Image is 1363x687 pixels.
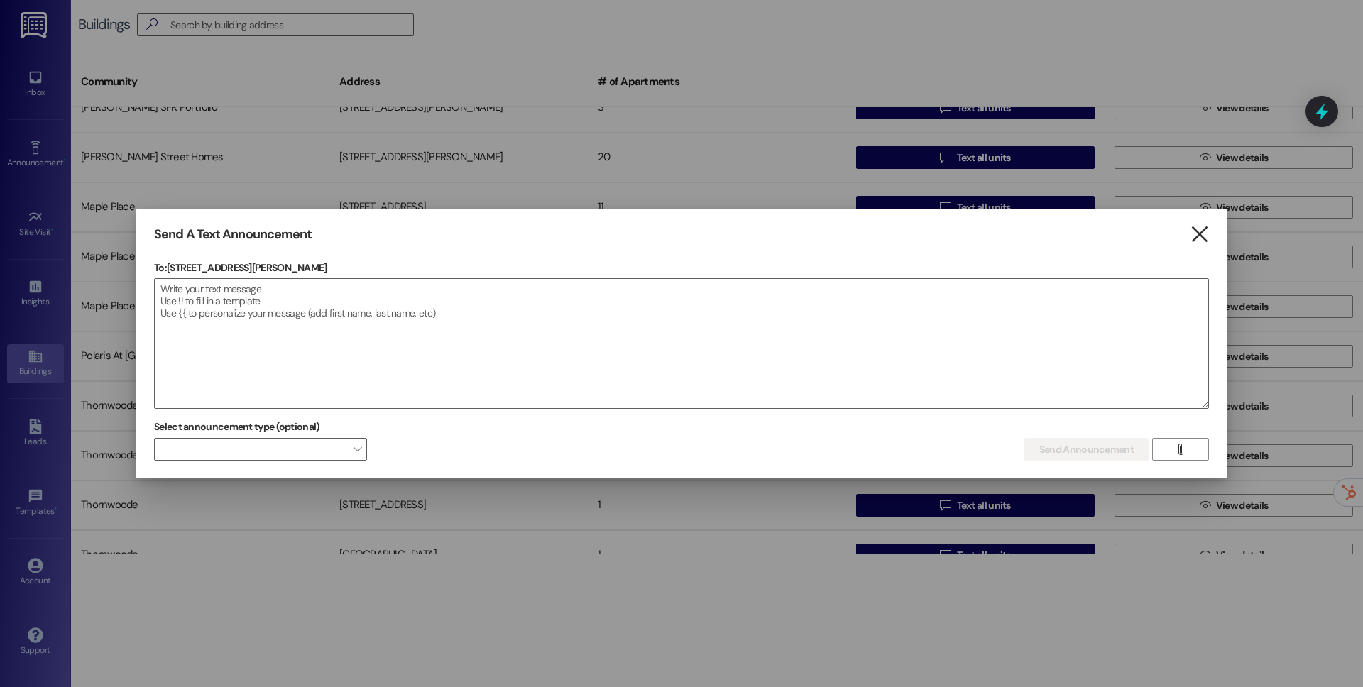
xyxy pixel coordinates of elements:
i:  [1190,227,1209,242]
p: To: [STREET_ADDRESS][PERSON_NAME] [154,260,1209,275]
i:  [1175,444,1186,455]
span: Send Announcement [1039,442,1134,457]
label: Select announcement type (optional) [154,416,320,438]
h3: Send A Text Announcement [154,226,312,243]
button: Send Announcement [1024,438,1149,461]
